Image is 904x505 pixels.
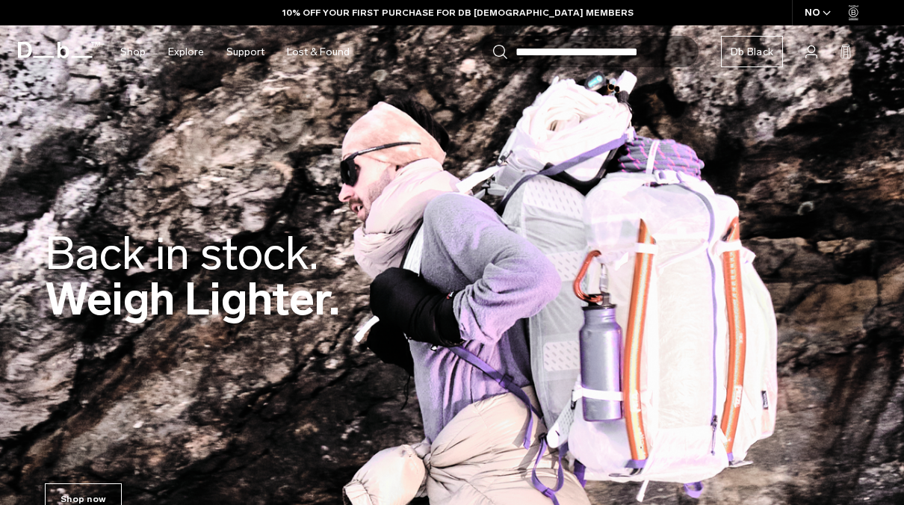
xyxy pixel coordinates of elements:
[45,226,318,281] span: Back in stock.
[287,25,350,78] a: Lost & Found
[721,36,783,67] a: Db Black
[120,25,146,78] a: Shop
[226,25,264,78] a: Support
[282,6,634,19] a: 10% OFF YOUR FIRST PURCHASE FOR DB [DEMOGRAPHIC_DATA] MEMBERS
[45,231,340,322] h2: Weigh Lighter.
[109,25,361,78] nav: Main Navigation
[168,25,204,78] a: Explore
